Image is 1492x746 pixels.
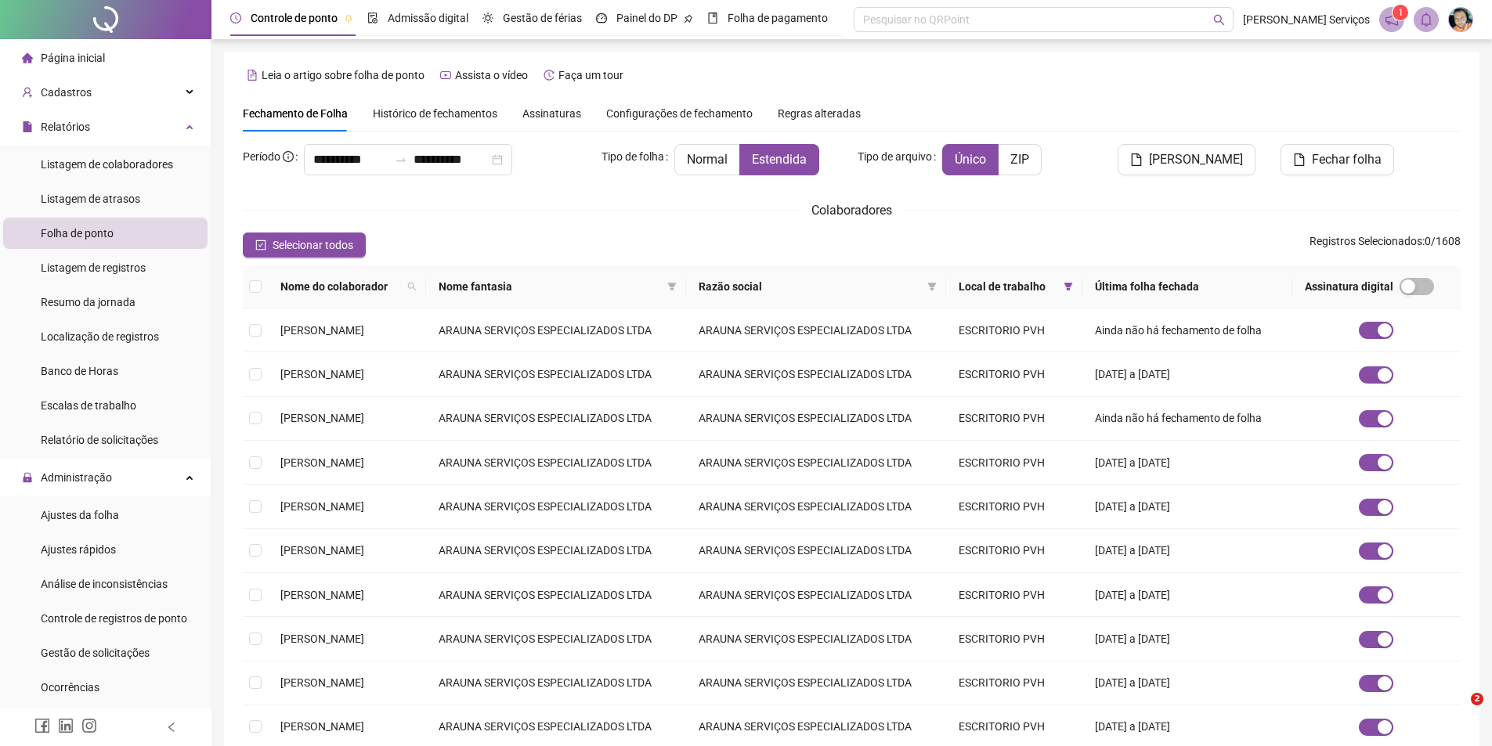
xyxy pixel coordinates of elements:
[1082,529,1292,573] td: [DATE] a [DATE]
[686,441,946,485] td: ARAUNA SERVIÇOS ESPECIALIZADOS LTDA
[482,13,493,23] span: sun
[455,69,528,81] span: Assista o vídeo
[778,108,861,119] span: Regras alteradas
[426,529,686,573] td: ARAUNA SERVIÇOS ESPECIALIZADOS LTDA
[959,278,1057,295] span: Local de trabalho
[426,308,686,352] td: ARAUNA SERVIÇOS ESPECIALIZADOS LTDA
[684,14,693,23] span: pushpin
[1095,412,1262,424] span: Ainda não há fechamento de folha
[41,121,90,133] span: Relatórios
[439,278,661,295] span: Nome fantasia
[522,108,581,119] span: Assinaturas
[596,13,607,23] span: dashboard
[41,612,187,625] span: Controle de registros de ponto
[22,121,33,132] span: file
[280,632,364,645] span: [PERSON_NAME]
[1082,485,1292,528] td: [DATE] a [DATE]
[946,485,1082,528] td: ESCRITORIO PVH
[1064,282,1073,291] span: filter
[752,152,807,167] span: Estendida
[1243,11,1370,28] span: [PERSON_NAME] Serviços
[1385,13,1399,27] span: notification
[41,330,159,343] span: Localização de registros
[686,617,946,661] td: ARAUNA SERVIÇOS ESPECIALIZADOS LTDA
[280,589,364,601] span: [PERSON_NAME]
[811,203,892,218] span: Colaboradores
[1082,265,1292,308] th: Última folha fechada
[41,365,118,377] span: Banco de Horas
[426,661,686,705] td: ARAUNA SERVIÇOS ESPECIALIZADOS LTDA
[283,151,294,162] span: info-circle
[280,720,364,733] span: [PERSON_NAME]
[1082,352,1292,396] td: [DATE] a [DATE]
[924,275,940,298] span: filter
[1213,14,1225,26] span: search
[1310,235,1422,247] span: Registros Selecionados
[280,278,401,295] span: Nome do colaborador
[686,661,946,705] td: ARAUNA SERVIÇOS ESPECIALIZADOS LTDA
[41,52,105,64] span: Página inicial
[858,148,932,165] span: Tipo de arquivo
[273,236,353,254] span: Selecionar todos
[426,352,686,396] td: ARAUNA SERVIÇOS ESPECIALIZADOS LTDA
[616,12,677,24] span: Painel do DP
[41,578,168,590] span: Análise de inconsistências
[166,722,177,733] span: left
[558,69,623,81] span: Faça um tour
[251,12,338,24] span: Controle de ponto
[41,158,173,171] span: Listagem de colaboradores
[58,718,74,733] span: linkedin
[686,308,946,352] td: ARAUNA SERVIÇOS ESPECIALIZADOS LTDA
[927,282,937,291] span: filter
[22,52,33,63] span: home
[280,544,364,557] span: [PERSON_NAME]
[946,661,1082,705] td: ESCRITORIO PVH
[426,397,686,441] td: ARAUNA SERVIÇOS ESPECIALIZADOS LTDA
[1130,153,1143,166] span: file
[1312,150,1382,169] span: Fechar folha
[440,70,451,81] span: youtube
[280,324,364,337] span: [PERSON_NAME]
[1310,232,1461,258] span: : 0 / 1608
[1449,8,1472,31] img: 16970
[230,13,241,23] span: clock-circle
[243,150,280,163] span: Período
[1293,153,1306,166] span: file
[699,278,921,295] span: Razão social
[1082,617,1292,661] td: [DATE] a [DATE]
[280,368,364,380] span: [PERSON_NAME]
[686,573,946,617] td: ARAUNA SERVIÇOS ESPECIALIZADOS LTDA
[41,261,146,274] span: Listagem de registros
[41,193,140,205] span: Listagem de atrasos
[1060,275,1076,298] span: filter
[1082,441,1292,485] td: [DATE] a [DATE]
[426,485,686,528] td: ARAUNA SERVIÇOS ESPECIALIZADOS LTDA
[280,500,364,513] span: [PERSON_NAME]
[41,543,116,556] span: Ajustes rápidos
[1393,5,1408,20] sup: 1
[955,152,986,167] span: Único
[686,485,946,528] td: ARAUNA SERVIÇOS ESPECIALIZADOS LTDA
[1439,693,1476,730] iframe: Intercom live chat
[606,108,753,119] span: Configurações de fechamento
[686,352,946,396] td: ARAUNA SERVIÇOS ESPECIALIZADOS LTDA
[41,434,158,446] span: Relatório de solicitações
[407,282,417,291] span: search
[22,87,33,98] span: user-add
[503,12,582,24] span: Gestão de férias
[404,275,420,298] span: search
[1305,278,1393,295] span: Assinatura digital
[247,70,258,81] span: file-text
[1118,144,1255,175] button: [PERSON_NAME]
[946,308,1082,352] td: ESCRITORIO PVH
[388,12,468,24] span: Admissão digital
[1082,661,1292,705] td: [DATE] a [DATE]
[344,14,353,23] span: pushpin
[601,148,664,165] span: Tipo de folha
[1149,150,1243,169] span: [PERSON_NAME]
[946,441,1082,485] td: ESCRITORIO PVH
[41,681,99,694] span: Ocorrências
[1419,13,1433,27] span: bell
[426,617,686,661] td: ARAUNA SERVIÇOS ESPECIALIZADOS LTDA
[41,509,119,521] span: Ajustes da folha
